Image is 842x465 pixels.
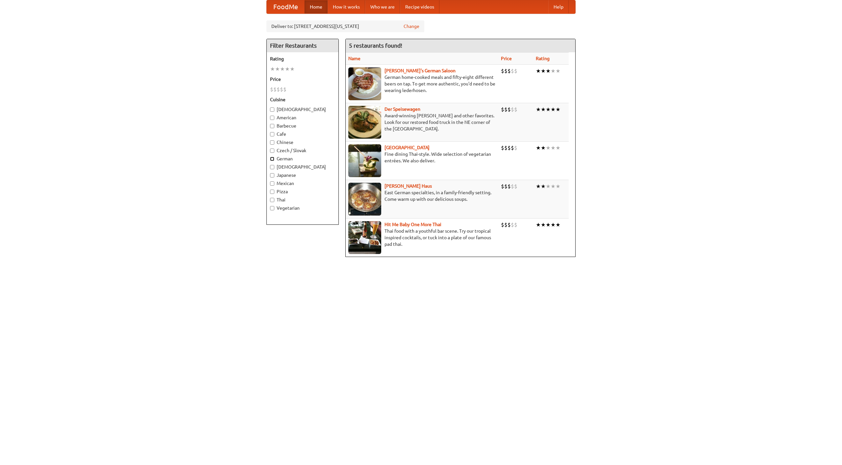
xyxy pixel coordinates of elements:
li: $ [504,221,508,228]
label: Japanese [270,172,335,178]
a: Help [548,0,569,13]
label: [DEMOGRAPHIC_DATA] [270,164,335,170]
p: East German specialties, in a family-friendly setting. Come warm up with our delicious soups. [348,189,496,202]
input: [DEMOGRAPHIC_DATA] [270,107,274,112]
img: speisewagen.jpg [348,106,381,139]
p: Thai food with a youthful bar scene. Try our tropical inspired cocktails, or tuck into a plate of... [348,228,496,247]
li: ★ [551,106,556,113]
li: $ [501,183,504,190]
label: Mexican [270,180,335,187]
input: Barbecue [270,124,274,128]
label: Chinese [270,139,335,146]
li: $ [501,67,504,75]
a: Name [348,56,360,61]
div: Deliver to: [STREET_ADDRESS][US_STATE] [266,20,424,32]
h5: Cuisine [270,96,335,103]
a: Hit Me Baby One More Thai [384,222,441,227]
li: $ [270,86,273,93]
input: Chinese [270,140,274,145]
li: ★ [551,183,556,190]
label: Vegetarian [270,205,335,211]
li: ★ [280,65,285,73]
a: How it works [328,0,365,13]
li: $ [273,86,277,93]
li: ★ [541,183,546,190]
a: Price [501,56,512,61]
li: $ [508,67,511,75]
li: ★ [551,221,556,228]
li: ★ [556,67,560,75]
li: $ [508,221,511,228]
li: ★ [536,106,541,113]
li: $ [504,183,508,190]
img: esthers.jpg [348,67,381,100]
li: ★ [536,221,541,228]
li: $ [501,106,504,113]
li: $ [514,144,517,151]
li: ★ [541,67,546,75]
li: $ [283,86,286,93]
a: [PERSON_NAME] Haus [384,183,432,189]
li: $ [514,183,517,190]
li: ★ [541,144,546,151]
label: German [270,155,335,162]
a: Home [305,0,328,13]
input: American [270,116,274,120]
li: $ [511,221,514,228]
label: Barbecue [270,123,335,129]
p: Award-winning [PERSON_NAME] and other favorites. Look for our restored food truck in the NE corne... [348,112,496,132]
label: Pizza [270,188,335,195]
label: American [270,114,335,121]
img: babythai.jpg [348,221,381,254]
li: ★ [556,183,560,190]
input: Mexican [270,181,274,186]
li: ★ [546,106,551,113]
li: ★ [536,144,541,151]
li: $ [501,221,504,228]
input: Vegetarian [270,206,274,210]
li: ★ [546,144,551,151]
li: $ [508,106,511,113]
h5: Price [270,76,335,82]
li: $ [504,106,508,113]
h5: Rating [270,56,335,62]
li: ★ [285,65,290,73]
label: Thai [270,197,335,203]
li: $ [511,183,514,190]
li: $ [277,86,280,93]
a: Recipe videos [400,0,439,13]
a: [GEOGRAPHIC_DATA] [384,145,430,150]
li: $ [504,144,508,151]
li: ★ [546,67,551,75]
ng-pluralize: 5 restaurants found! [349,42,402,49]
p: Fine dining Thai-style. Wide selection of vegetarian entrées. We also deliver. [348,151,496,164]
li: ★ [275,65,280,73]
li: $ [511,67,514,75]
input: Cafe [270,132,274,136]
li: $ [514,106,517,113]
a: Rating [536,56,550,61]
label: Czech / Slovak [270,147,335,154]
li: $ [511,106,514,113]
li: ★ [556,221,560,228]
input: Japanese [270,173,274,177]
a: [PERSON_NAME]'s German Saloon [384,68,456,73]
li: $ [508,144,511,151]
li: ★ [536,183,541,190]
li: $ [514,67,517,75]
a: Der Speisewagen [384,106,420,112]
input: [DEMOGRAPHIC_DATA] [270,165,274,169]
a: Who we are [365,0,400,13]
a: FoodMe [267,0,305,13]
input: Czech / Slovak [270,149,274,153]
img: kohlhaus.jpg [348,183,381,216]
p: German home-cooked meals and fifty-eight different beers on tap. To get more authentic, you'd nee... [348,74,496,94]
label: [DEMOGRAPHIC_DATA] [270,106,335,113]
li: ★ [546,183,551,190]
label: Cafe [270,131,335,137]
